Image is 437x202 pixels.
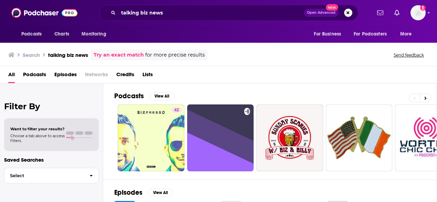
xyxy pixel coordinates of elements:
h2: Episodes [114,188,142,197]
button: open menu [349,28,397,41]
span: More [400,29,412,39]
a: EpisodesView All [114,188,173,197]
span: Networks [85,69,108,83]
span: New [326,4,338,11]
a: PodcastsView All [114,92,174,100]
img: Podchaser - Follow, Share and Rate Podcasts [11,6,77,19]
button: View All [148,189,173,197]
a: Lists [142,69,153,83]
a: Charts [50,28,73,41]
img: User Profile [411,5,426,20]
button: View All [149,92,174,100]
span: Choose a tab above to access filters. [10,133,65,143]
a: Try an exact match [94,51,144,59]
span: Charts [54,29,69,39]
span: Select [4,173,84,178]
button: Show profile menu [411,5,426,20]
h2: Filter By [4,101,99,111]
button: Open AdvancedNew [304,9,339,17]
span: For Podcasters [354,29,387,39]
div: Search podcasts, credits, & more... [99,5,358,21]
a: Credits [116,69,134,83]
button: open menu [395,28,420,41]
h2: Podcasts [114,92,144,100]
a: 42 [171,107,182,113]
a: Episodes [54,69,77,83]
span: Want to filter your results? [10,127,65,131]
h3: Search [23,52,40,58]
button: open menu [17,28,51,41]
span: Open Advanced [307,11,335,14]
a: 42 [118,104,184,171]
a: Show notifications dropdown [392,7,402,19]
p: Saved Searches [4,156,99,163]
a: All [8,69,15,83]
a: Podcasts [23,69,46,83]
span: For Business [314,29,341,39]
button: open menu [309,28,350,41]
span: 42 [174,107,179,114]
span: Podcasts [21,29,42,39]
input: Search podcasts, credits, & more... [118,7,304,18]
button: open menu [77,28,115,41]
button: Select [4,168,99,183]
a: Show notifications dropdown [374,7,386,19]
span: for more precise results [145,51,205,59]
span: Monitoring [82,29,106,39]
h3: talking biz news [48,52,88,58]
span: Logged in as aridings [411,5,426,20]
button: Send feedback [392,52,426,58]
svg: Add a profile image [420,5,426,11]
